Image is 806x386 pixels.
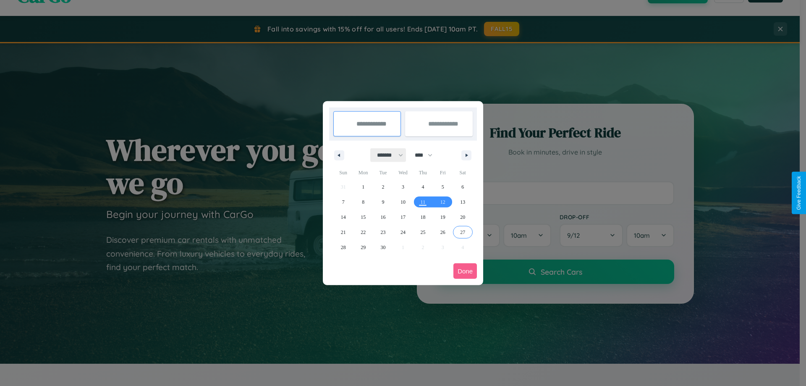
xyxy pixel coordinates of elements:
button: 10 [393,194,413,210]
button: 4 [413,179,433,194]
span: 11 [421,194,426,210]
span: 27 [460,225,465,240]
button: 15 [353,210,373,225]
span: 28 [341,240,346,255]
span: 4 [421,179,424,194]
span: Thu [413,166,433,179]
span: 17 [400,210,406,225]
button: 3 [393,179,413,194]
span: 7 [342,194,345,210]
button: 9 [373,194,393,210]
button: 8 [353,194,373,210]
span: 1 [362,179,364,194]
button: 29 [353,240,373,255]
button: 27 [453,225,473,240]
span: 25 [420,225,425,240]
button: 7 [333,194,353,210]
span: 14 [341,210,346,225]
button: 23 [373,225,393,240]
button: 21 [333,225,353,240]
span: 6 [461,179,464,194]
button: 14 [333,210,353,225]
span: 22 [361,225,366,240]
span: Tue [373,166,393,179]
span: 21 [341,225,346,240]
button: 13 [453,194,473,210]
span: 20 [460,210,465,225]
span: 3 [402,179,404,194]
span: 19 [440,210,445,225]
span: 24 [400,225,406,240]
span: 26 [440,225,445,240]
span: 2 [382,179,385,194]
span: Fri [433,166,453,179]
span: 5 [442,179,444,194]
button: 18 [413,210,433,225]
button: 1 [353,179,373,194]
span: 8 [362,194,364,210]
button: 16 [373,210,393,225]
button: 24 [393,225,413,240]
button: 25 [413,225,433,240]
span: Sat [453,166,473,179]
button: 20 [453,210,473,225]
span: 12 [440,194,445,210]
button: Done [453,263,477,279]
button: 12 [433,194,453,210]
button: 19 [433,210,453,225]
button: 11 [413,194,433,210]
span: 23 [381,225,386,240]
span: Wed [393,166,413,179]
button: 2 [373,179,393,194]
button: 30 [373,240,393,255]
span: 16 [381,210,386,225]
button: 22 [353,225,373,240]
button: 6 [453,179,473,194]
span: 18 [420,210,425,225]
span: 9 [382,194,385,210]
span: 29 [361,240,366,255]
button: 28 [333,240,353,255]
button: 17 [393,210,413,225]
button: 5 [433,179,453,194]
div: Give Feedback [796,176,802,210]
button: 26 [433,225,453,240]
span: Mon [353,166,373,179]
span: 10 [400,194,406,210]
span: Sun [333,166,353,179]
span: 13 [460,194,465,210]
span: 30 [381,240,386,255]
span: 15 [361,210,366,225]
